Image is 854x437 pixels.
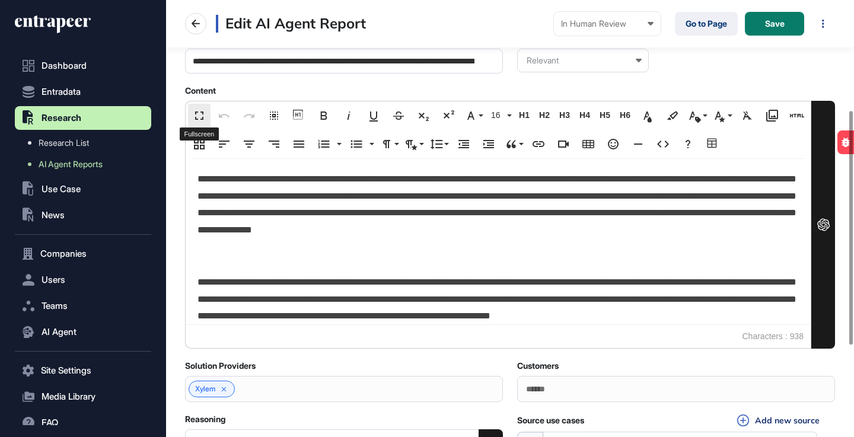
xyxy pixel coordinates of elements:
[602,132,624,156] button: Emoticons
[42,301,68,311] span: Teams
[15,411,151,435] button: FAQ
[362,104,385,127] button: Underline (⌘U)
[42,210,65,220] span: News
[745,12,804,36] button: Save
[42,87,81,97] span: Entradata
[536,110,553,120] span: H2
[15,242,151,266] button: Companies
[527,132,550,156] button: Insert Link (⌘K)
[428,132,450,156] button: Line Height
[15,359,151,382] button: Site Settings
[263,104,285,127] button: Select All
[517,361,559,371] label: Customers
[515,110,533,120] span: H1
[15,106,151,130] button: Research
[403,132,425,156] button: Paragraph Style
[453,132,475,156] button: Decrease Indent (⌘[)
[576,104,594,127] button: H4
[39,138,89,148] span: Research List
[21,132,151,154] a: Research List
[736,104,759,127] button: Clear Formatting
[477,132,500,156] button: Increase Indent (⌘])
[42,113,81,123] span: Research
[238,104,260,127] button: Redo (⌘⇧Z)
[378,132,400,156] button: Paragraph Format
[41,366,91,375] span: Site Settings
[21,154,151,175] a: AI Agent Reports
[489,110,506,120] span: 16
[387,104,410,127] button: Strikethrough (⌘S)
[180,127,219,141] div: Fullscreen
[185,414,225,424] label: Reasoning
[437,104,460,127] button: Superscript
[15,294,151,318] button: Teams
[15,268,151,292] button: Users
[556,104,573,127] button: H3
[596,104,614,127] button: H5
[288,132,310,156] button: Align Justify
[263,132,285,156] button: Align Right
[711,104,734,127] button: Inline Style
[345,132,368,156] button: Unordered List
[333,132,343,156] button: Ordered List
[42,392,95,401] span: Media Library
[288,104,310,127] button: Show blocks
[627,132,649,156] button: Insert Horizontal Line
[576,110,594,120] span: H4
[487,104,513,127] button: 16
[786,104,808,127] button: Add HTML
[462,104,485,127] button: Font Family
[15,80,151,104] button: Entradata
[313,132,335,156] button: Ordered List
[15,320,151,344] button: AI Agent
[15,54,151,78] a: Dashboard
[661,104,684,127] button: Background Color
[42,327,77,337] span: AI Agent
[761,104,783,127] button: Media Library
[15,203,151,227] button: News
[765,20,785,28] span: Save
[216,15,366,33] h3: Edit AI Agent Report
[596,110,614,120] span: H5
[517,416,584,425] label: Source use cases
[616,110,634,120] span: H6
[42,61,87,71] span: Dashboard
[42,275,65,285] span: Users
[185,86,216,95] label: Content
[515,104,533,127] button: H1
[536,104,553,127] button: H2
[702,132,724,156] button: Table Builder
[15,385,151,409] button: Media Library
[686,104,709,127] button: Inline Class
[238,132,260,156] button: Align Center
[412,104,435,127] button: Subscript
[577,132,600,156] button: Insert Table
[561,19,654,28] div: In Human Review
[15,177,151,201] button: Use Case
[366,132,375,156] button: Unordered List
[616,104,634,127] button: H6
[652,132,674,156] button: Code View
[213,132,235,156] button: Align Left
[213,104,235,127] button: Undo (⌘Z)
[677,132,699,156] button: Help (⌘/)
[40,249,87,259] span: Companies
[737,325,810,349] span: Characters : 938
[313,104,335,127] button: Bold (⌘B)
[636,104,659,127] button: Text Color
[552,132,575,156] button: Insert Video
[502,132,525,156] button: Quote
[42,418,58,428] span: FAQ
[337,104,360,127] button: Italic (⌘I)
[734,414,823,427] button: Add new source
[185,361,256,371] label: Solution Providers
[42,184,81,194] span: Use Case
[556,110,573,120] span: H3
[675,12,738,36] a: Go to Page
[39,160,103,169] span: AI Agent Reports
